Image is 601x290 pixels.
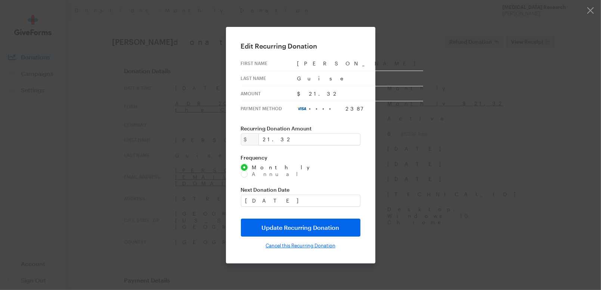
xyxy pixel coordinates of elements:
label: Recurring Donation Amount [241,125,360,132]
td: •••• 2387 [297,101,423,116]
input: Update Recurring Donation [241,219,360,237]
td: [PERSON_NAME] [297,56,423,71]
th: First Name [241,56,297,71]
input: Cancel this Recurring Donation [266,243,335,249]
th: Amount [241,86,297,101]
th: Payment Method [241,101,297,116]
td: $21.32 [297,86,423,101]
h2: Edit Recurring Donation [241,42,360,50]
th: Last Name [241,71,297,86]
div: $ [241,133,259,145]
img: BrightFocus Foundation | Alzheimer's Disease Research [235,12,366,34]
td: Guise [297,71,423,86]
label: Next Donation Date [241,186,360,193]
td: Thank You! [189,60,413,84]
label: Frequency [241,154,360,161]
